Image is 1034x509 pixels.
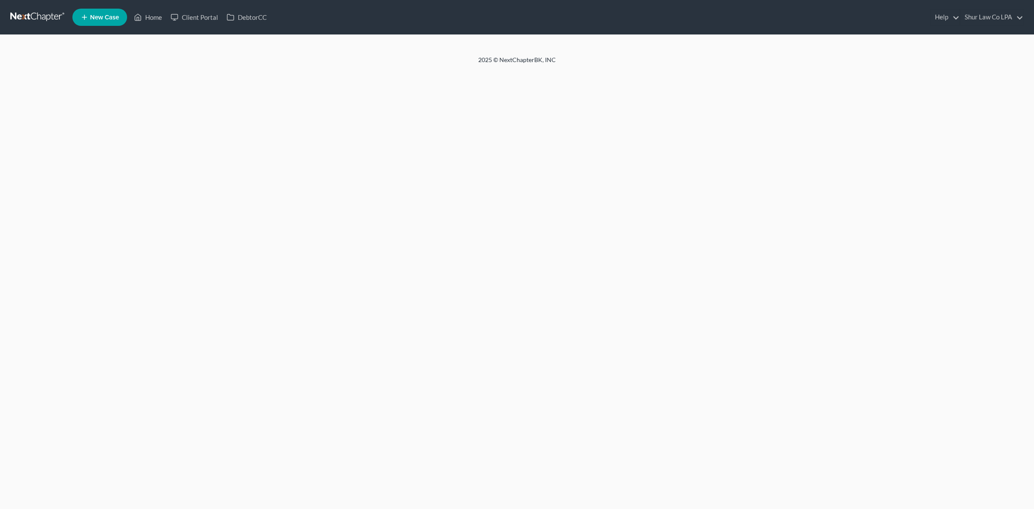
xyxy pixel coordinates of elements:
[960,9,1023,25] a: Shur Law Co LPA
[166,9,222,25] a: Client Portal
[271,56,763,71] div: 2025 © NextChapterBK, INC
[931,9,959,25] a: Help
[222,9,271,25] a: DebtorCC
[130,9,166,25] a: Home
[72,9,127,26] new-legal-case-button: New Case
